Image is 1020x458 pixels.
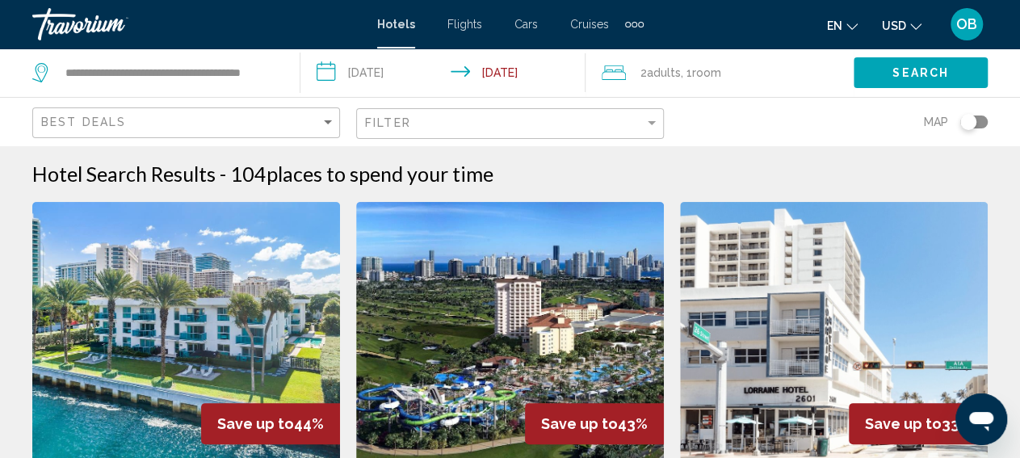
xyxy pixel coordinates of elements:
[377,18,415,31] a: Hotels
[267,162,493,186] span: places to spend your time
[230,162,493,186] h2: 104
[892,67,949,80] span: Search
[854,57,988,87] button: Search
[201,403,340,444] div: 44%
[300,48,585,97] button: Check-in date: Sep 8, 2025 Check-out date: Sep 10, 2025
[32,8,361,40] a: Travorium
[948,115,988,129] button: Toggle map
[849,403,988,444] div: 33%
[640,61,681,84] span: 2
[586,48,854,97] button: Travelers: 2 adults, 0 children
[447,18,482,31] a: Flights
[541,415,618,432] span: Save up to
[625,11,644,37] button: Extra navigation items
[681,61,721,84] span: , 1
[525,403,664,444] div: 43%
[882,19,906,32] span: USD
[365,116,411,129] span: Filter
[955,393,1007,445] iframe: Button to launch messaging window
[32,162,216,186] h1: Hotel Search Results
[220,162,226,186] span: -
[827,14,858,37] button: Change language
[356,107,664,141] button: Filter
[217,415,294,432] span: Save up to
[692,66,721,79] span: Room
[827,19,842,32] span: en
[41,116,335,130] mat-select: Sort by
[956,16,977,32] span: OB
[865,415,942,432] span: Save up to
[882,14,921,37] button: Change currency
[946,7,988,41] button: User Menu
[514,18,538,31] a: Cars
[41,116,126,128] span: Best Deals
[647,66,681,79] span: Adults
[570,18,609,31] a: Cruises
[924,111,948,133] span: Map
